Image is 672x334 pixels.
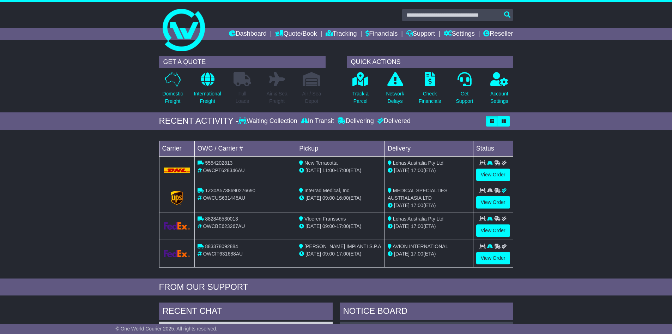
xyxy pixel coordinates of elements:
span: [DATE] [305,195,321,201]
p: Network Delays [386,90,404,105]
a: NetworkDelays [386,72,404,109]
span: © One World Courier 2025. All rights reserved. [116,326,218,332]
a: DomesticFreight [162,72,183,109]
a: AccountSettings [490,72,509,109]
a: GetSupport [455,72,473,109]
a: View Order [476,224,510,237]
img: GetCarrierServiceLogo [164,222,190,230]
a: CheckFinancials [418,72,441,109]
p: Get Support [456,90,473,105]
div: - (ETA) [299,167,382,174]
p: Check Financials [419,90,441,105]
span: 17:00 [337,168,349,173]
a: InternationalFreight [194,72,222,109]
span: 09:00 [322,251,335,257]
span: 17:00 [411,203,423,208]
a: Dashboard [229,28,267,40]
p: Full Loads [234,90,251,105]
p: Air / Sea Depot [302,90,321,105]
td: Status [473,141,513,156]
span: [PERSON_NAME] IMPIANTI S.P.A [304,244,381,249]
span: 17:00 [411,223,423,229]
span: [DATE] [305,223,321,229]
a: Tracking [326,28,357,40]
span: 883378092884 [205,244,238,249]
div: Waiting Collection [238,117,299,125]
td: Pickup [296,141,385,156]
div: GET A QUOTE [159,56,326,68]
div: (ETA) [388,202,470,209]
span: 17:00 [411,168,423,173]
span: [DATE] [305,168,321,173]
td: OWC / Carrier # [194,141,296,156]
a: Track aParcel [352,72,369,109]
span: [DATE] [394,223,410,229]
span: OWCIT631688AU [203,251,243,257]
div: (ETA) [388,250,470,258]
td: Carrier [159,141,194,156]
span: Lohas Australia Pty Ltd [393,216,443,222]
div: Delivered [376,117,411,125]
span: Interrad Medical, Inc. [304,188,351,193]
a: Support [406,28,435,40]
div: - (ETA) [299,194,382,202]
span: MEDICAL SPECIALTIES AUSTRALASIA LTD [388,188,448,201]
span: 1Z30A5738690276690 [205,188,255,193]
span: New Terracotta [304,160,338,166]
img: GetCarrierServiceLogo [164,250,190,257]
a: Quote/Book [275,28,317,40]
span: 882846530013 [205,216,238,222]
span: OWCPT628346AU [203,168,244,173]
p: Air & Sea Freight [267,90,287,105]
div: - (ETA) [299,250,382,258]
span: OWCBE623267AU [203,223,245,229]
a: View Order [476,252,510,264]
span: [DATE] [394,203,410,208]
p: Domestic Freight [162,90,183,105]
div: RECENT ACTIVITY - [159,116,239,126]
span: OWCUS631445AU [203,195,245,201]
div: - (ETA) [299,223,382,230]
span: 17:00 [411,251,423,257]
span: 17:00 [337,251,349,257]
div: NOTICE BOARD [340,303,513,322]
a: Reseller [483,28,513,40]
span: [DATE] [394,168,410,173]
span: Lohas Australia Pty Ltd [393,160,443,166]
div: FROM OUR SUPPORT [159,282,513,292]
div: (ETA) [388,167,470,174]
span: 16:00 [337,195,349,201]
img: GetCarrierServiceLogo [171,191,183,205]
span: [DATE] [305,251,321,257]
p: Track a Parcel [352,90,369,105]
span: [DATE] [394,251,410,257]
span: 5554202813 [205,160,232,166]
a: Financials [365,28,398,40]
div: RECENT CHAT [159,303,333,322]
div: In Transit [299,117,336,125]
span: 09:00 [322,223,335,229]
img: DHL.png [164,168,190,173]
p: International Freight [194,90,221,105]
span: 17:00 [337,223,349,229]
a: Settings [444,28,475,40]
div: Delivering [336,117,376,125]
span: 09:00 [322,195,335,201]
a: View Order [476,196,510,209]
span: AVION INTERNATIONAL [393,244,448,249]
span: 11:00 [322,168,335,173]
div: (ETA) [388,223,470,230]
p: Account Settings [490,90,508,105]
span: Vloeren Franssens [304,216,346,222]
div: QUICK ACTIONS [347,56,513,68]
a: View Order [476,169,510,181]
td: Delivery [385,141,473,156]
